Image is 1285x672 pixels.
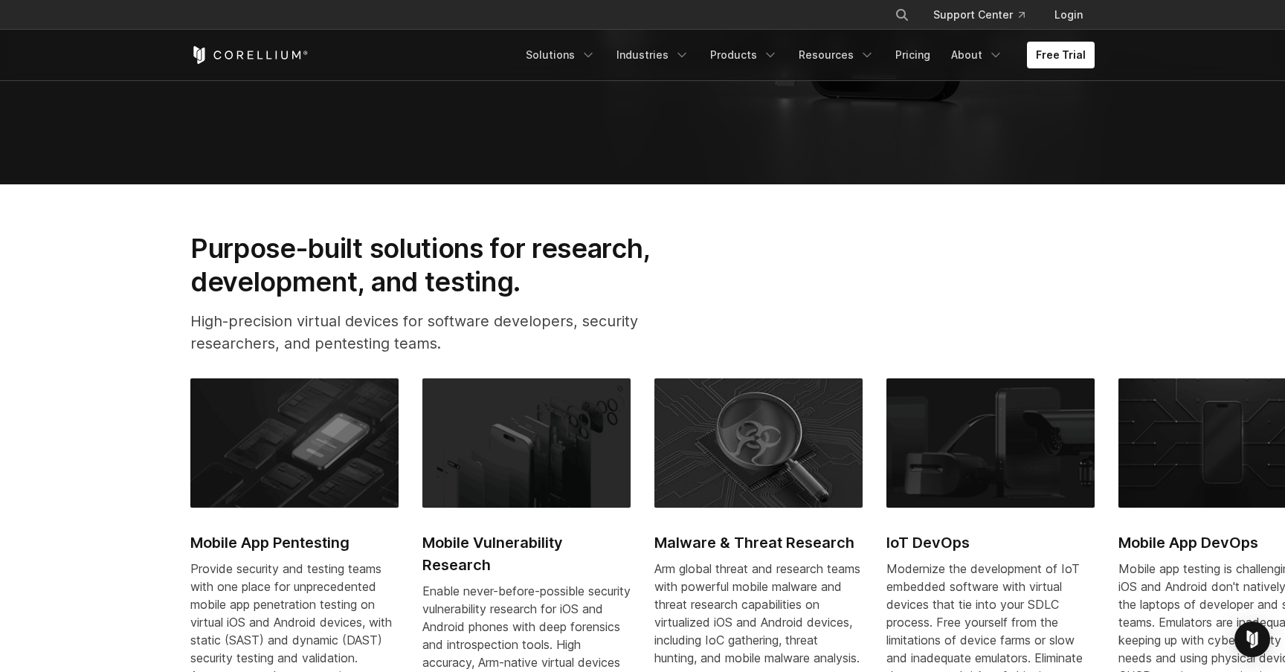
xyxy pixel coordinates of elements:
div: Navigation Menu [877,1,1095,28]
h2: Purpose-built solutions for research, development, and testing. [190,232,698,298]
div: Arm global threat and research teams with powerful mobile malware and threat research capabilitie... [654,560,863,667]
button: Search [889,1,915,28]
h2: IoT DevOps [886,532,1095,554]
img: Malware & Threat Research [654,378,863,508]
a: Solutions [517,42,605,68]
img: Mobile Vulnerability Research [422,378,631,508]
img: IoT DevOps [886,378,1095,508]
p: High-precision virtual devices for software developers, security researchers, and pentesting teams. [190,310,698,355]
a: Pricing [886,42,939,68]
a: Login [1043,1,1095,28]
h2: Mobile App Pentesting [190,532,399,554]
img: Mobile App Pentesting [190,378,399,508]
a: About [942,42,1012,68]
a: Support Center [921,1,1037,28]
div: Navigation Menu [517,42,1095,68]
a: Free Trial [1027,42,1095,68]
a: Products [701,42,787,68]
h2: Malware & Threat Research [654,532,863,554]
a: Corellium Home [190,46,309,64]
div: Open Intercom Messenger [1234,621,1270,657]
a: Industries [608,42,698,68]
h2: Mobile Vulnerability Research [422,532,631,576]
a: Resources [790,42,883,68]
